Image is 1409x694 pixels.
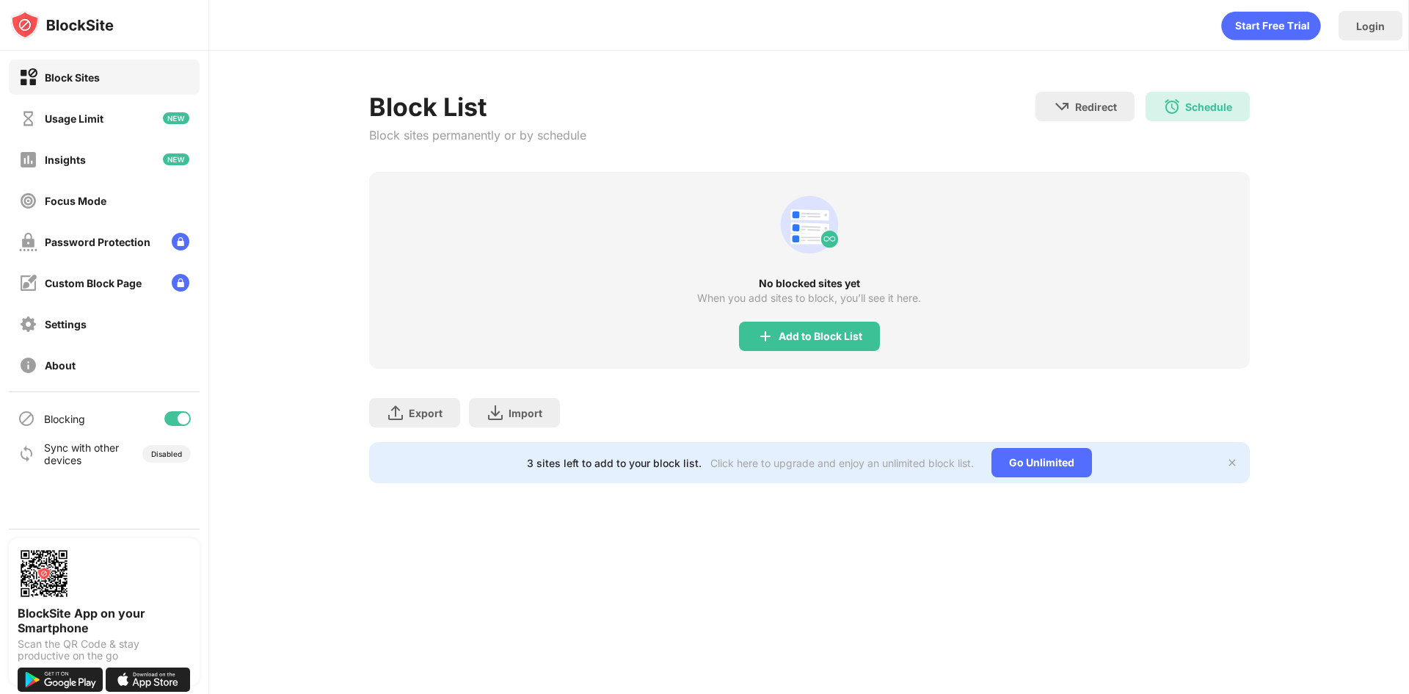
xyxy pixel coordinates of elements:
[1356,20,1385,32] div: Login
[45,318,87,330] div: Settings
[527,457,702,469] div: 3 sites left to add to your block list.
[369,92,586,122] div: Block List
[18,547,70,600] img: options-page-qr-code.png
[1185,101,1232,113] div: Schedule
[45,236,150,248] div: Password Protection
[45,195,106,207] div: Focus Mode
[44,413,85,425] div: Blocking
[10,10,114,40] img: logo-blocksite.svg
[19,233,37,251] img: password-protection-off.svg
[18,445,35,463] img: sync-icon.svg
[774,189,845,260] div: animation
[19,68,37,87] img: block-on.svg
[991,448,1092,477] div: Go Unlimited
[1075,101,1117,113] div: Redirect
[18,668,103,692] img: get-it-on-google-play.svg
[45,112,103,125] div: Usage Limit
[710,457,974,469] div: Click here to upgrade and enjoy an unlimited block list.
[163,153,189,165] img: new-icon.svg
[19,151,37,169] img: insights-off.svg
[45,153,86,166] div: Insights
[19,192,37,210] img: focus-off.svg
[19,109,37,128] img: time-usage-off.svg
[172,274,189,292] img: lock-menu.svg
[369,128,586,142] div: Block sites permanently or by schedule
[1221,11,1321,40] div: animation
[45,359,76,372] div: About
[19,274,37,292] img: customize-block-page-off.svg
[697,292,921,304] div: When you add sites to block, you’ll see it here.
[1226,457,1238,469] img: x-button.svg
[779,330,862,342] div: Add to Block List
[19,315,37,333] img: settings-off.svg
[172,233,189,250] img: lock-menu.svg
[18,410,35,427] img: blocking-icon.svg
[106,668,191,692] img: download-on-the-app-store.svg
[369,278,1250,289] div: No blocked sites yet
[44,441,120,466] div: Sync with other devices
[409,407,443,419] div: Export
[509,407,542,419] div: Import
[45,71,100,84] div: Block Sites
[45,277,142,289] div: Custom Block Page
[151,449,182,458] div: Disabled
[18,638,191,662] div: Scan the QR Code & stay productive on the go
[163,112,189,124] img: new-icon.svg
[19,356,37,375] img: about-off.svg
[18,606,191,635] div: BlockSite App on your Smartphone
